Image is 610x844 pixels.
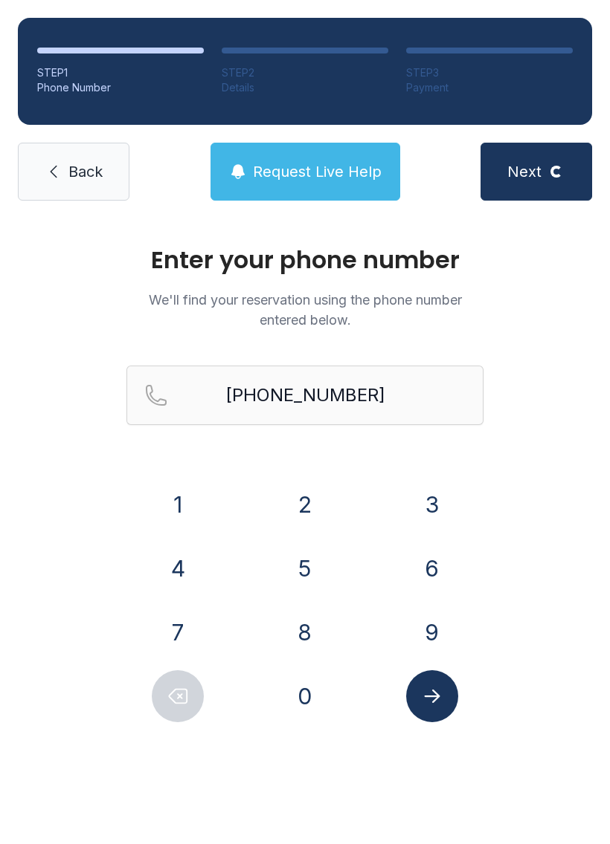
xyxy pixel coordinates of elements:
[507,161,542,182] span: Next
[279,670,331,722] button: 0
[406,80,573,95] div: Payment
[152,478,204,530] button: 1
[37,65,204,80] div: STEP 1
[279,606,331,658] button: 8
[152,606,204,658] button: 7
[406,478,458,530] button: 3
[406,65,573,80] div: STEP 3
[253,161,382,182] span: Request Live Help
[126,366,484,425] input: Reservation phone number
[406,670,458,722] button: Submit lookup form
[279,542,331,594] button: 5
[406,542,458,594] button: 6
[126,248,484,272] h1: Enter your phone number
[37,80,204,95] div: Phone Number
[406,606,458,658] button: 9
[279,478,331,530] button: 2
[152,542,204,594] button: 4
[68,161,103,182] span: Back
[222,65,388,80] div: STEP 2
[222,80,388,95] div: Details
[152,670,204,722] button: Delete number
[126,290,484,330] p: We'll find your reservation using the phone number entered below.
